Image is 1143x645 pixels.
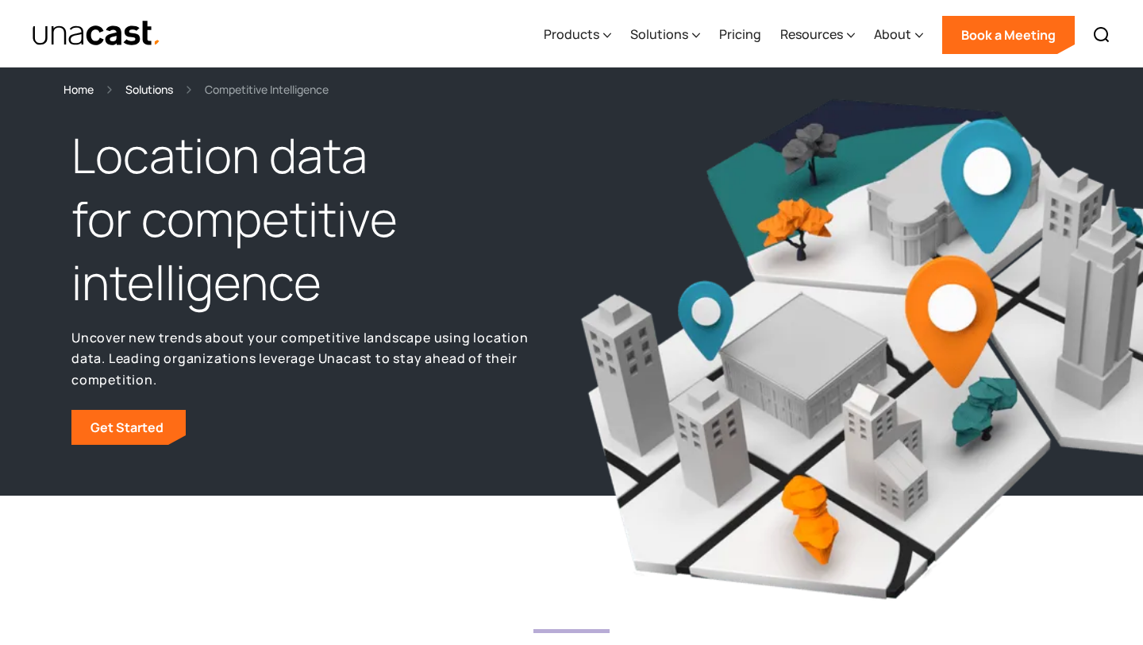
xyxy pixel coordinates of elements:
h1: Location data for competitive intelligence [71,124,564,314]
a: Home [63,80,94,98]
div: Products [544,25,599,44]
a: Book a Meeting [942,16,1075,54]
div: About [874,25,911,44]
div: Resources [780,2,855,68]
a: home [32,20,161,48]
div: Competitive Intelligence [205,80,329,98]
p: Uncover new trends about your competitive landscape using location data. Leading organizations le... [71,327,564,391]
a: Get Started [71,410,186,445]
a: Pricing [719,2,761,68]
div: Products [544,2,611,68]
img: Search icon [1092,25,1111,44]
a: Solutions [125,80,173,98]
div: Solutions [630,2,700,68]
img: Unacast text logo [32,20,161,48]
div: Resources [780,25,843,44]
div: About [874,2,923,68]
div: Solutions [630,25,688,44]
